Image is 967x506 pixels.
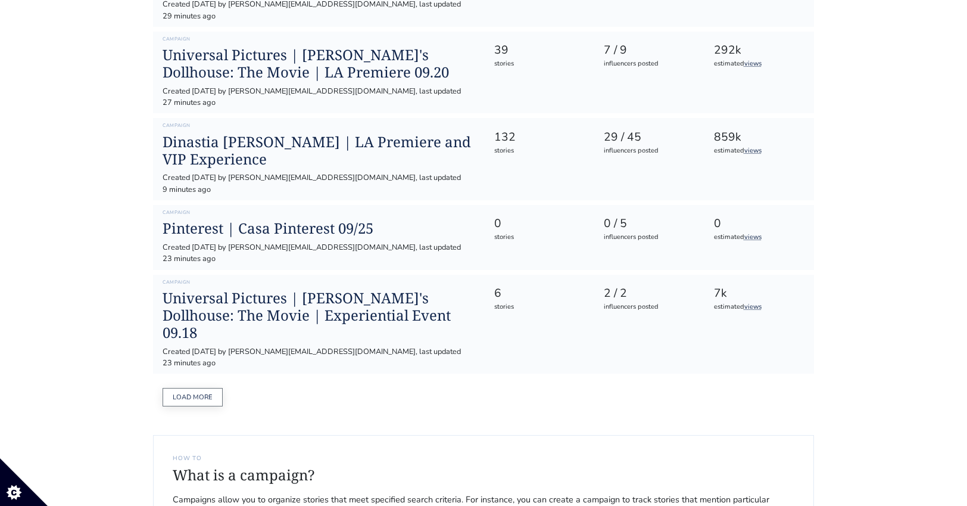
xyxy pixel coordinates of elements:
[714,146,803,156] div: estimated
[163,36,475,42] h6: Campaign
[163,86,475,108] div: Created [DATE] by [PERSON_NAME][EMAIL_ADDRESS][DOMAIN_NAME], last updated 27 minutes ago
[163,346,475,369] div: Created [DATE] by [PERSON_NAME][EMAIL_ADDRESS][DOMAIN_NAME], last updated 23 minutes ago
[163,388,223,406] button: Load more
[714,302,803,312] div: estimated
[494,302,583,312] div: stories
[173,455,794,462] h6: How to
[494,59,583,69] div: stories
[744,302,762,311] a: views
[494,146,583,156] div: stories
[604,42,693,59] div: 7 / 9
[163,242,475,265] div: Created [DATE] by [PERSON_NAME][EMAIL_ADDRESS][DOMAIN_NAME], last updated 23 minutes ago
[163,172,475,195] div: Created [DATE] by [PERSON_NAME][EMAIL_ADDRESS][DOMAIN_NAME], last updated 9 minutes ago
[604,59,693,69] div: influencers posted
[173,467,794,484] h4: What is a campaign?
[494,285,583,302] div: 6
[163,220,475,237] a: Pinterest | Casa Pinterest 09/25
[163,280,475,285] h6: Campaign
[744,59,762,68] a: views
[163,210,475,216] h6: Campaign
[604,232,693,243] div: influencers posted
[714,232,803,243] div: estimated
[163,46,475,81] a: Universal Pictures | [PERSON_NAME]'s Dollhouse: The Movie | LA Premiere 09.20
[604,215,693,232] div: 0 / 5
[714,215,803,232] div: 0
[604,146,693,156] div: influencers posted
[604,285,693,302] div: 2 / 2
[714,59,803,69] div: estimated
[714,42,803,59] div: 292k
[163,134,475,168] a: Dinastia [PERSON_NAME] | LA Premiere and VIP Experience
[714,285,803,302] div: 7k
[494,42,583,59] div: 39
[163,290,475,341] a: Universal Pictures | [PERSON_NAME]'s Dollhouse: The Movie | Experiential Event 09.18
[744,146,762,155] a: views
[163,123,475,129] h6: Campaign
[604,129,693,146] div: 29 / 45
[494,232,583,243] div: stories
[714,129,803,146] div: 859k
[494,129,583,146] div: 132
[604,302,693,312] div: influencers posted
[494,215,583,232] div: 0
[744,232,762,241] a: views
